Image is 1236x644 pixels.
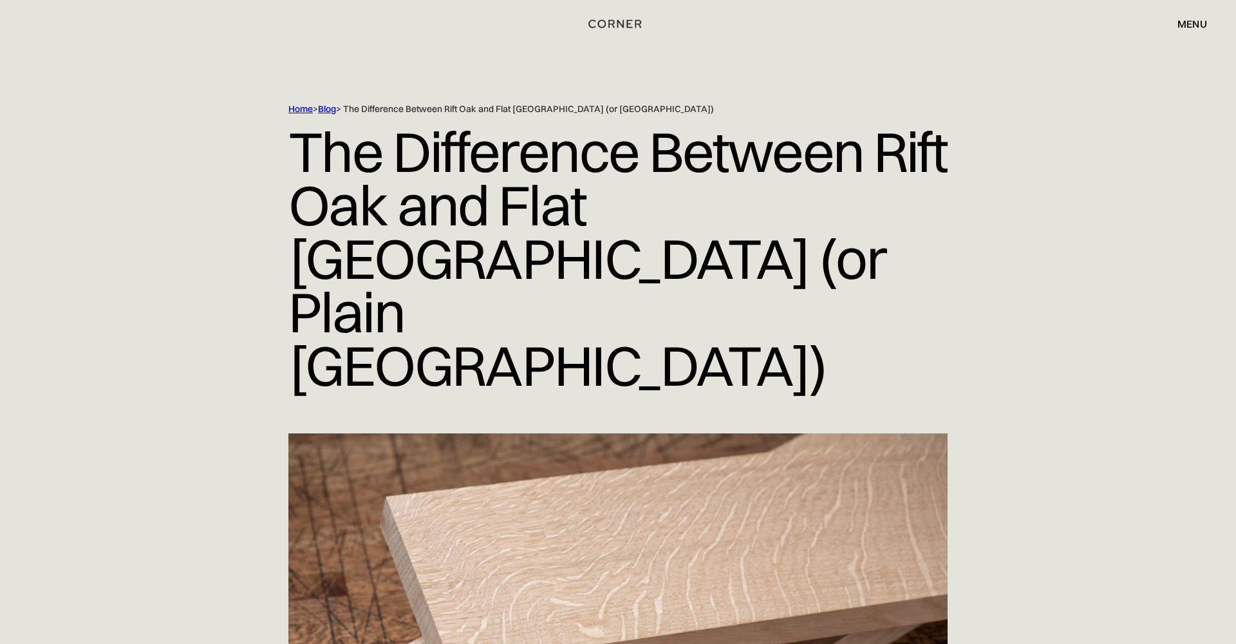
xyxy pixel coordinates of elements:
[570,15,666,32] a: home
[318,103,336,115] a: Blog
[288,103,313,115] a: Home
[288,103,894,115] div: > > The Difference Between Rift Oak and Flat [GEOGRAPHIC_DATA] (or [GEOGRAPHIC_DATA])
[1177,19,1207,29] div: menu
[1165,13,1207,35] div: menu
[288,115,948,402] h1: The Difference Between Rift Oak and Flat [GEOGRAPHIC_DATA] (or Plain [GEOGRAPHIC_DATA])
